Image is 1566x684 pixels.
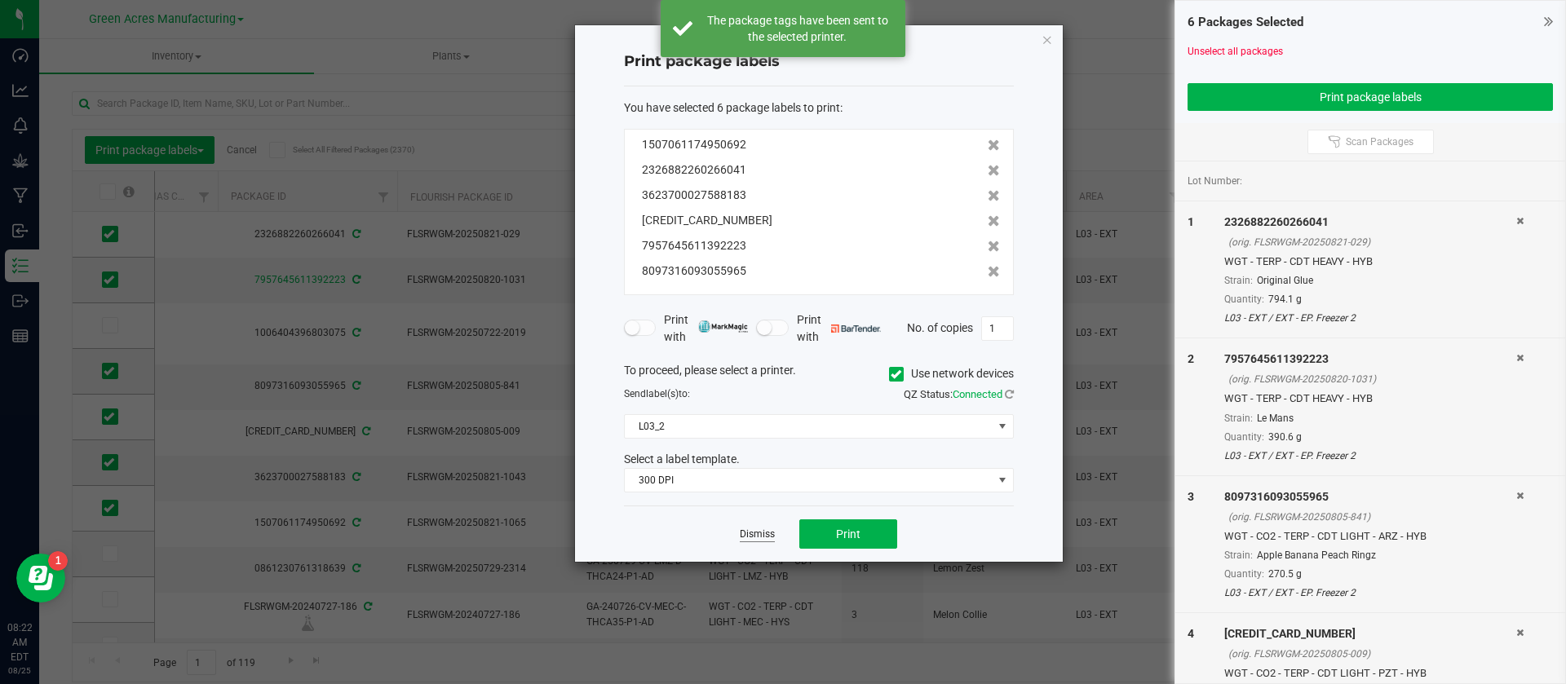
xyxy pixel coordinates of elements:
div: To proceed, please select a printer. [612,362,1026,386]
span: 4 [1188,627,1194,640]
span: 390.6 g [1268,431,1302,443]
span: No. of copies [907,320,973,333]
span: Quantity: [1224,293,1264,305]
div: (orig. FLSRWGM-20250821-029) [1228,235,1516,249]
div: 2326882260266041 [1224,214,1516,231]
div: WGT - TERP - CDT HEAVY - HYB [1224,391,1516,407]
div: WGT - CO2 - TERP - CDT LIGHT - PZT - HYB [1224,665,1516,682]
div: L03 - EXT / EXT - EP. Freezer 2 [1224,448,1516,463]
span: Print [836,527,860,541]
div: (orig. FLSRWGM-20250820-1031) [1228,372,1516,386]
span: 794.1 g [1268,293,1302,305]
button: Print [799,519,897,549]
span: Le Mans [1257,413,1294,424]
button: Print package labels [1188,83,1553,111]
span: Quantity: [1224,431,1264,443]
img: bartender.png [831,324,881,333]
div: (orig. FLSRWGM-20250805-009) [1228,646,1516,661]
span: Scan Packages [1346,135,1413,148]
span: Send to: [624,388,690,399]
span: 8097316093055965 [642,264,746,277]
span: Strain: [1224,275,1253,286]
span: Apple Banana Peach Ringz [1257,549,1376,561]
div: Select a label template. [612,451,1026,468]
div: : [624,99,1014,117]
span: 300 DPI [625,469,993,492]
label: Use network devices [889,365,1014,382]
span: 7957645611392223 [642,239,746,252]
div: (orig. FLSRWGM-20250805-841) [1228,510,1516,524]
span: L03_2 [625,415,993,438]
span: Print with [797,311,881,346]
div: WGT - TERP - CDT HEAVY - HYB [1224,254,1516,270]
span: Print with [664,311,748,346]
div: L03 - EXT / EXT - EP. Freezer 2 [1224,311,1516,325]
span: 2 [1188,352,1194,365]
a: Unselect all packages [1188,46,1283,57]
div: WGT - CO2 - TERP - CDT LIGHT - ARZ - HYB [1224,528,1516,545]
span: Strain: [1224,549,1253,561]
img: mark_magic_cybra.png [698,320,748,333]
h4: Print package labels [624,51,1014,73]
span: 2326882260266041 [642,163,746,176]
a: Dismiss [740,527,775,541]
span: [CREDIT_CARD_NUMBER] [642,214,772,227]
div: 8097316093055965 [1224,488,1516,505]
span: 3 [1188,490,1194,503]
span: You have selected 6 package labels to print [624,101,840,114]
span: 1507061174950692 [642,138,746,151]
span: Lot Number: [1188,174,1242,188]
span: 270.5 g [1268,568,1302,580]
span: 1 [1188,215,1194,228]
span: Strain: [1224,413,1253,424]
span: 3623700027588183 [642,188,746,201]
iframe: Resource center unread badge [48,551,68,571]
div: 7957645611392223 [1224,351,1516,368]
span: QZ Status: [904,388,1014,400]
span: Connected [953,388,1002,400]
span: label(s) [646,388,679,399]
div: L03 - EXT / EXT - EP. Freezer 2 [1224,585,1516,600]
div: The package tags have been sent to the selected printer. [701,12,893,45]
iframe: Resource center [16,554,65,602]
span: Original Glue [1257,275,1313,286]
span: Quantity: [1224,568,1264,580]
div: [CREDIT_CARD_NUMBER] [1224,625,1516,642]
